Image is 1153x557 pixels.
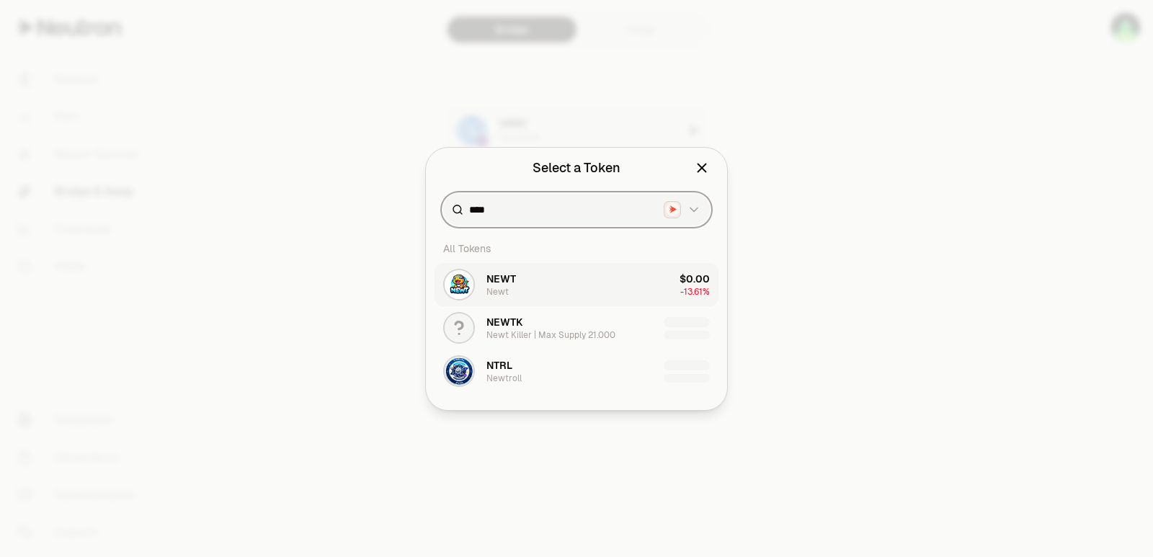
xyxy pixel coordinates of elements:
span: NEWT [486,272,516,286]
button: NTRL LogoNTRLNewtroll [435,349,718,393]
span: NEWTK [486,315,522,329]
button: Close [694,158,710,178]
img: Neutron Logo [666,202,680,216]
div: Newtroll [486,373,522,384]
img: NTRL Logo [445,357,473,386]
span: NTRL [486,358,512,373]
div: Newt Killer | Max Supply 21.000 [486,329,615,341]
div: All Tokens [435,234,718,263]
button: NEWTK LogoNEWTKNewt Killer | Max Supply 21.000 [435,306,718,349]
div: $0.00 [680,272,710,286]
div: Newt [486,286,509,298]
div: Select a Token [533,158,620,178]
span: -13.61% [680,286,710,298]
button: Neutron LogoNeutron Logo [664,201,701,218]
button: NEWT LogoNEWTNewt$0.00-13.61% [435,263,718,306]
img: NEWT Logo [445,270,473,299]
